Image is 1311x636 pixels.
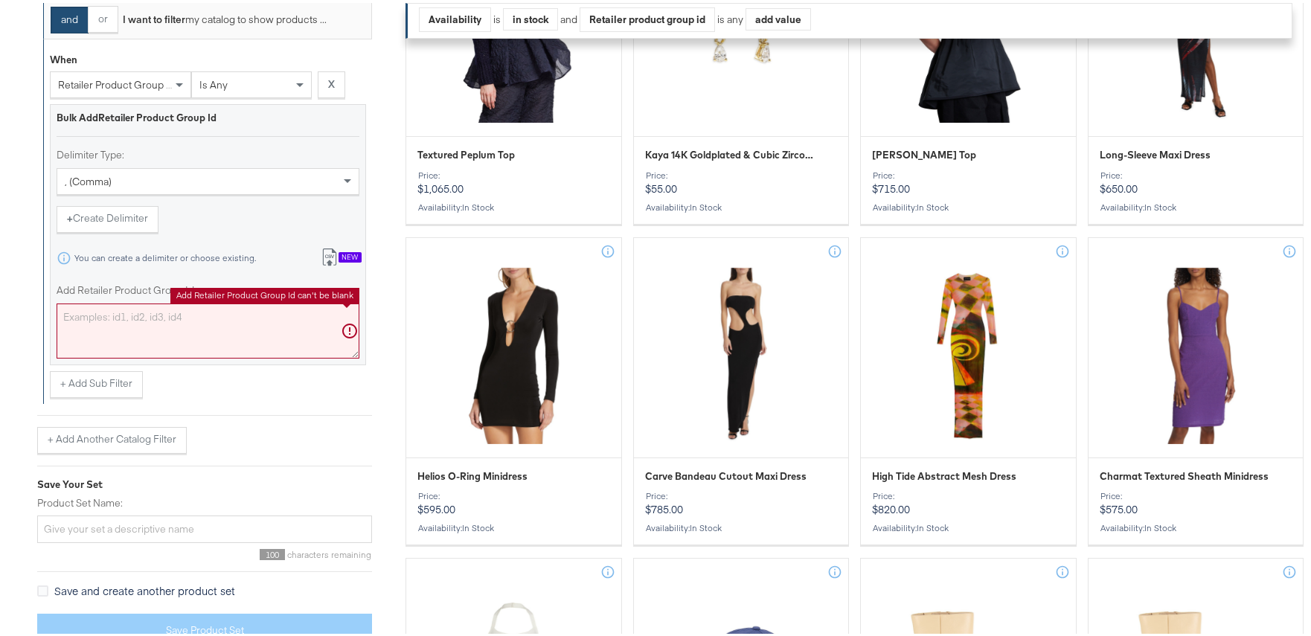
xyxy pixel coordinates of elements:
span: Long-Sleeve Maxi Dress [1100,145,1211,159]
label: Delimiter Type: [57,145,359,159]
div: Price: [417,488,610,498]
span: Textured Peplum Top [417,145,515,159]
button: or [88,3,118,30]
div: New [339,249,362,260]
span: High Tide Abstract Mesh Dress [872,466,1016,481]
div: my catalog to show products ... [118,10,327,24]
li: Add Retailer Product Group Id can't be blank [176,286,353,298]
button: + Add Sub Filter [50,368,143,395]
span: in stock [690,519,722,530]
button: X [318,68,345,95]
div: Price: [1100,167,1292,178]
div: in stock [504,5,557,28]
span: Sally Sun Bustier Top [872,145,976,159]
div: Availability : [1100,199,1292,210]
div: characters remaining [37,546,372,557]
div: is any [715,10,746,24]
p: $575.00 [1100,488,1292,513]
div: Price: [417,167,610,178]
div: Price: [872,167,1065,178]
span: in stock [917,519,949,530]
div: When [50,50,77,64]
span: , (comma) [65,172,112,185]
div: Availability : [417,199,610,210]
strong: X [328,74,335,89]
span: in stock [690,199,722,210]
span: in stock [917,199,949,210]
div: Availability : [872,199,1065,210]
button: and [51,4,89,30]
div: Save Your Set [37,475,372,489]
p: $1,065.00 [417,167,610,193]
p: $55.00 [645,167,838,193]
span: in stock [1144,199,1176,210]
span: retailer product group id [58,75,175,89]
div: Price: [645,488,838,498]
button: + Add Another Catalog Filter [37,424,187,451]
span: Kaya 14K Goldplated & Cubic Zirconia Drop Earrings [645,145,818,159]
span: in stock [462,199,494,210]
div: Retailer product group id [580,5,714,28]
span: in stock [462,519,494,530]
span: in stock [1144,519,1176,530]
div: Availability : [872,520,1065,530]
span: Save and create another product set [54,580,235,595]
div: Bulk Add Retailer Product Group Id [57,108,359,122]
button: New [310,242,372,269]
label: Add Retailer Product Group Id [57,280,359,295]
p: $650.00 [1100,167,1292,193]
div: add value [746,5,810,28]
span: is any [199,75,228,89]
div: Availability [420,5,490,28]
div: Price: [872,488,1065,498]
div: Availability : [417,520,610,530]
p: $820.00 [872,488,1065,513]
div: Availability : [645,199,838,210]
span: Helios O-Ring Minidress [417,466,528,481]
div: Availability : [645,520,838,530]
div: Price: [1100,488,1292,498]
label: Product Set Name: [37,493,372,507]
span: Carve Bandeau Cutout Maxi Dress [645,466,807,481]
div: and [560,4,811,29]
input: Give your set a descriptive name [37,513,372,540]
div: You can create a delimiter or choose existing. [74,250,257,260]
p: $595.00 [417,488,610,513]
p: $785.00 [645,488,838,513]
div: is [491,10,503,24]
span: Charmat Textured Sheath Minidress [1100,466,1269,481]
button: +Create Delimiter [57,203,158,230]
div: Price: [645,167,838,178]
div: Availability : [1100,520,1292,530]
span: 100 [260,546,285,557]
p: $715.00 [872,167,1065,193]
strong: I want to filter [123,10,185,23]
strong: + [67,208,73,222]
